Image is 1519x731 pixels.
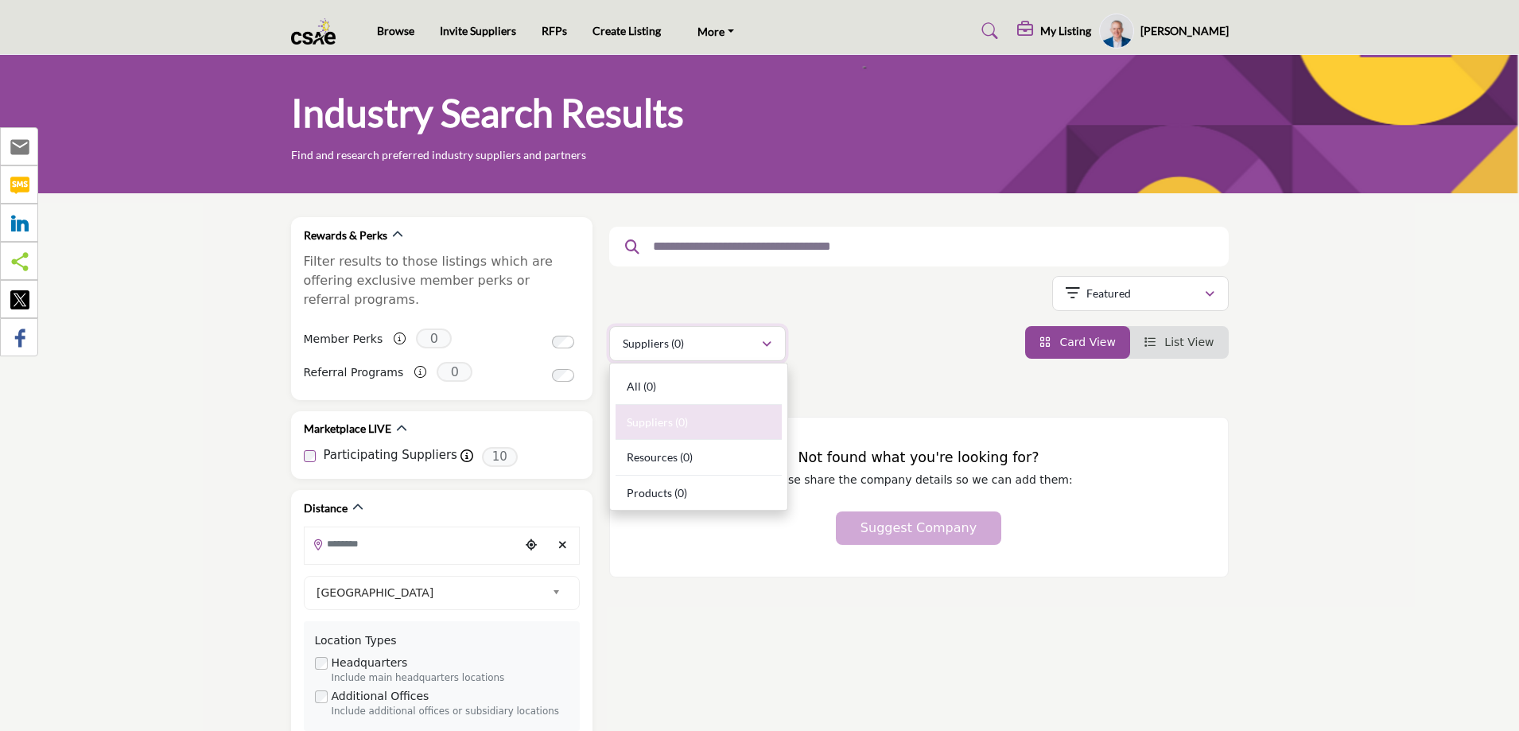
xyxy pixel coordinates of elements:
div: Include additional offices or subsidiary locations [332,705,569,719]
b: (0) [680,450,693,464]
h5: [PERSON_NAME] [1140,23,1229,39]
b: (0) [675,415,688,429]
span: Suggest Company [861,520,977,535]
a: Invite Suppliers [440,24,516,37]
a: More [686,20,745,42]
button: Suppliers (0) [609,326,786,361]
p: Featured [1086,286,1131,301]
label: Referral Programs [304,359,404,387]
li: List View [1130,326,1229,359]
a: Browse [377,24,414,37]
h2: Rewards & Perks [304,227,387,243]
a: RFPs [542,24,567,37]
input: Switch to Member Perks [552,336,574,348]
label: Headquarters [332,655,408,671]
label: Participating Suppliers [324,446,457,465]
span: Resources [627,450,678,464]
div: Include main headquarters locations [332,671,569,686]
button: Suggest Company [836,511,1001,545]
span: [GEOGRAPHIC_DATA] [317,583,546,602]
b: (0) [674,486,687,500]
button: Show hide supplier dropdown [1099,14,1134,49]
input: Switch to Referral Programs [552,369,574,382]
b: (0) [643,379,656,393]
p: Find and research preferred industry suppliers and partners [291,147,586,163]
div: Location Types [315,632,569,649]
div: My Listing [1017,21,1091,41]
p: Suppliers (0) [623,336,684,352]
span: Card View [1059,336,1115,348]
div: Choose your current location [519,528,543,562]
a: View Card [1039,336,1116,348]
div: Suppliers (0) [609,363,788,511]
h3: Not found what you're looking for? [642,449,1196,466]
span: List View [1164,336,1214,348]
a: Create Listing [592,24,661,37]
h5: My Listing [1040,24,1091,38]
span: 0 [437,362,472,382]
li: Card View [1025,326,1130,359]
label: Additional Offices [332,688,429,705]
span: Suppliers [627,415,673,429]
p: Filter results to those listings which are offering exclusive member perks or referral programs. [304,252,580,309]
label: Member Perks [304,325,383,353]
input: Search Location [305,528,519,559]
h2: Distance [304,500,348,516]
span: All [627,379,641,393]
button: Featured [1052,276,1229,311]
span: 0 [416,329,452,348]
span: 10 [482,447,518,467]
div: Clear search location [551,528,575,562]
h1: Industry Search Results [291,88,684,138]
a: Search [966,18,1008,44]
h2: Marketplace LIVE [304,421,391,437]
input: Participating Suppliers checkbox [304,450,316,462]
span: Products [627,486,672,500]
span: Please share the company details so we can add them: [764,473,1072,486]
a: View List [1144,336,1214,348]
img: Site Logo [291,18,344,45]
